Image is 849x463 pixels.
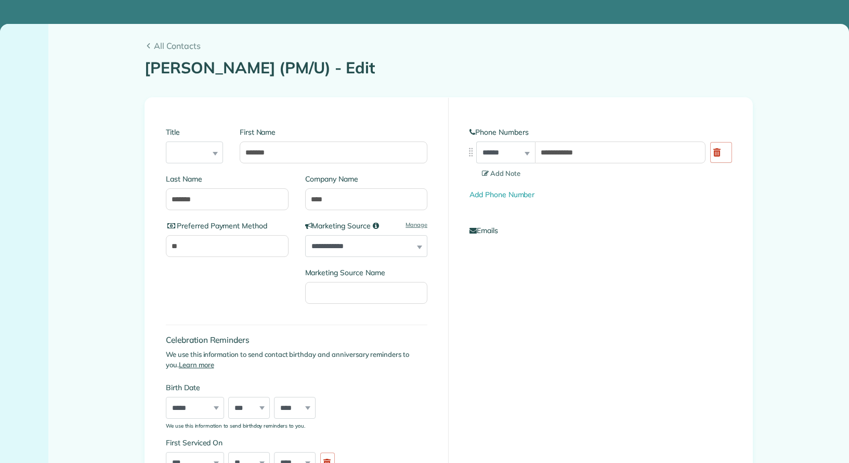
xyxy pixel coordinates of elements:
[469,225,732,236] label: Emails
[145,59,753,76] h1: [PERSON_NAME] (PM/U) - Edit
[406,221,427,229] a: Manage
[305,221,428,231] label: Marketing Source
[166,382,340,393] label: Birth Date
[305,174,428,184] label: Company Name
[166,221,289,231] label: Preferred Payment Method
[469,190,534,199] a: Add Phone Number
[166,438,340,448] label: First Serviced On
[154,40,753,52] span: All Contacts
[166,336,427,344] h4: Celebration Reminders
[179,361,214,369] a: Learn more
[305,267,428,278] label: Marketing Source Name
[469,127,732,137] label: Phone Numbers
[166,350,427,370] p: We use this information to send contact birthday and anniversary reminders to you.
[240,127,427,137] label: First Name
[166,422,305,429] sub: We use this information to send birthday reminders to you.
[166,174,289,184] label: Last Name
[482,169,520,177] span: Add Note
[465,147,476,158] img: drag_indicator-119b368615184ecde3eda3c64c821f6cf29d3e2b97b89ee44bc31753036683e5.png
[166,127,223,137] label: Title
[145,40,753,52] a: All Contacts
